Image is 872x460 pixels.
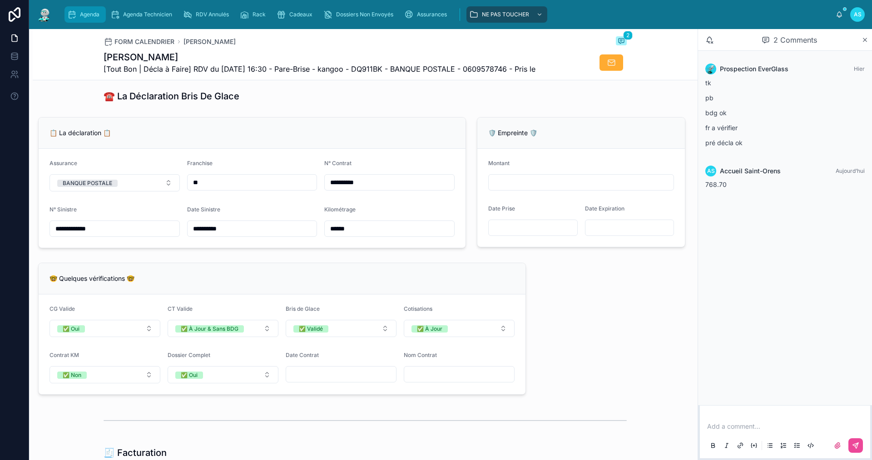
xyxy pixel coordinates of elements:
[321,6,400,23] a: Dossiers Non Envoyés
[488,129,537,137] span: 🛡️ Empreinte 🛡️
[705,93,865,103] p: pb
[80,11,99,18] span: Agenda
[180,6,235,23] a: RDV Annulés
[187,160,213,166] span: Franchise
[168,366,278,383] button: Select Button
[324,160,352,166] span: N° Contrat
[50,174,180,191] button: Select Button
[404,320,515,337] button: Select Button
[466,6,547,23] a: NE PAS TOUCHER
[104,64,535,74] span: [Tout Bon | Décla à Faire] RDV du [DATE] 16:30 - Pare-Brise - kangoo - DQ911BK - BANQUE POSTALE -...
[404,352,437,358] span: Nom Contrat
[63,180,112,187] div: BANQUE POSTALE
[488,205,515,212] span: Date Prise
[104,90,239,103] h1: ☎️ La Déclaration Bris De Glace
[108,6,178,23] a: Agenda Technicien
[123,11,172,18] span: Agenda Technicien
[705,78,865,88] p: tk
[836,167,865,174] span: Aujourd’hui
[705,123,865,132] p: fr a vérifier
[854,65,865,72] span: Hier
[168,320,278,337] button: Select Button
[183,37,236,46] a: [PERSON_NAME]
[854,11,862,18] span: AS
[417,11,447,18] span: Assurances
[50,352,79,358] span: Contrat KM
[50,320,160,337] button: Select Button
[181,325,238,333] div: ✅ À Jour & Sans BDG
[705,138,865,147] p: pré décla ok
[196,11,229,18] span: RDV Annulés
[237,6,272,23] a: Rack
[324,206,356,213] span: Kilométrage
[104,51,535,64] h1: [PERSON_NAME]
[50,160,77,166] span: Assurance
[616,36,627,47] button: 2
[274,6,319,23] a: Cadeaux
[286,320,396,337] button: Select Button
[60,5,836,24] div: scrollable content
[482,11,529,18] span: NE PAS TOUCHER
[417,325,442,333] div: ✅ À Jour
[707,167,715,175] span: AS
[104,446,167,459] h1: 🧾 Facturation
[585,205,624,212] span: Date Expiration
[50,129,111,137] span: 📋 La déclaration 📋
[705,181,727,188] span: 768.70
[286,352,319,358] span: Date Contrat
[623,31,633,40] span: 2
[50,305,75,312] span: CG Valide
[64,6,106,23] a: Agenda
[336,11,393,18] span: Dossiers Non Envoyés
[404,305,432,312] span: Cotisations
[181,372,198,379] div: ✅ Oui
[114,37,174,46] span: FORM CALENDRIER
[401,6,453,23] a: Assurances
[187,206,220,213] span: Date Sinistre
[50,206,77,213] span: N° Sinistre
[720,64,788,73] span: Prospection EverGlass
[104,37,174,46] a: FORM CALENDRIER
[289,11,312,18] span: Cadeaux
[286,305,320,312] span: Bris de Glace
[705,108,865,117] p: bdg ok
[36,7,53,22] img: App logo
[773,34,817,45] span: 2 Comments
[720,166,781,176] span: Accueil Saint-Orens
[253,11,266,18] span: Rack
[488,160,510,166] span: Montant
[168,352,210,358] span: Dossier Complet
[50,366,160,383] button: Select Button
[63,372,81,379] div: ✅ Non
[299,325,323,333] div: ✅ Validé
[63,325,79,333] div: ✅ Oui
[50,274,134,282] span: 🤓 Quelques vérifications 🤓
[168,305,193,312] span: CT Valide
